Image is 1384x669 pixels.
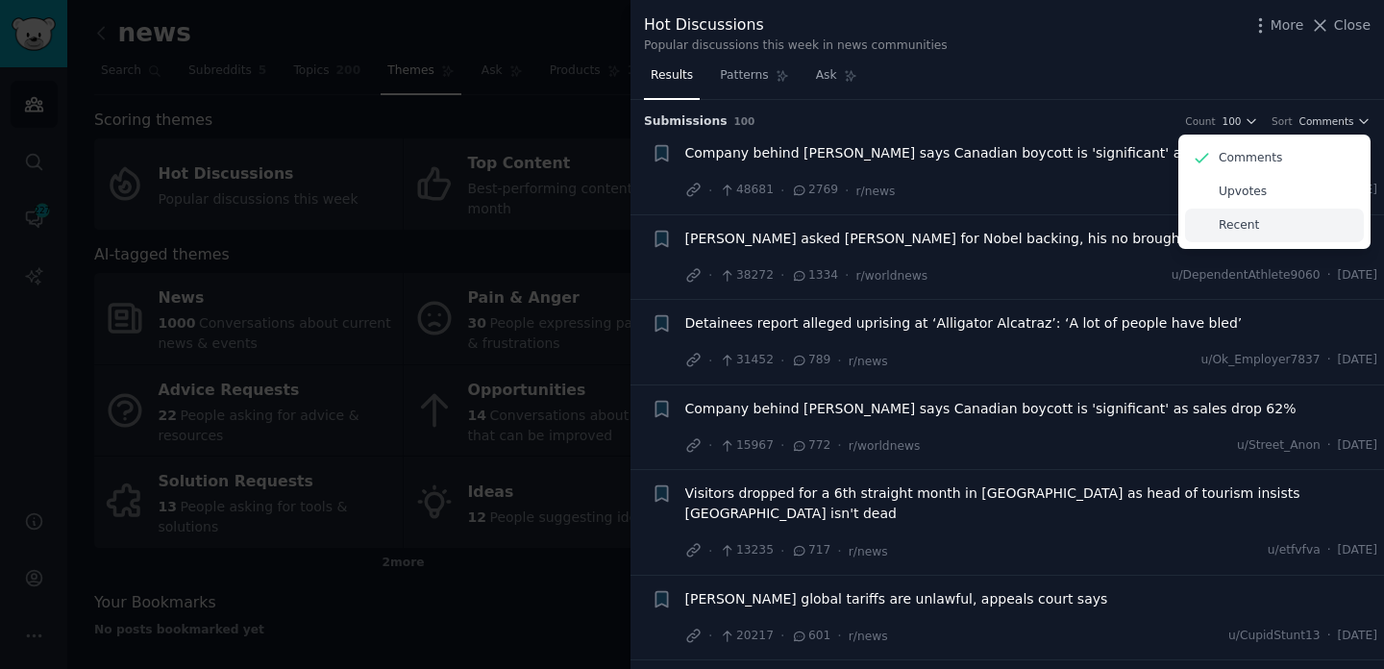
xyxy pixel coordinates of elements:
span: [DATE] [1338,628,1377,645]
span: r/worldnews [856,269,928,283]
span: Comments [1299,114,1354,128]
a: Results [644,61,700,100]
span: · [780,265,784,285]
a: Patterns [713,61,795,100]
span: 100 [734,115,755,127]
div: Sort [1272,114,1293,128]
span: 601 [791,628,830,645]
span: u/Ok_Employer7837 [1201,352,1321,369]
button: More [1250,15,1304,36]
a: [PERSON_NAME] asked [PERSON_NAME] for Nobel backing, his no brought 50% tariffs [685,229,1263,249]
span: Results [651,67,693,85]
span: · [1327,437,1331,455]
span: 789 [791,352,830,369]
span: r/news [849,630,888,643]
span: Patterns [720,67,768,85]
span: 38272 [719,267,773,285]
span: · [708,541,712,561]
span: r/news [849,355,888,368]
div: Hot Discussions [644,13,948,37]
span: u/etfvfva [1268,542,1321,559]
span: Ask [816,67,837,85]
span: 48681 [719,182,773,199]
p: Recent [1219,217,1259,235]
p: Upvotes [1219,184,1267,201]
span: · [1327,542,1331,559]
button: 100 [1223,114,1259,128]
span: 31452 [719,352,773,369]
span: · [845,181,849,201]
span: [DATE] [1338,352,1377,369]
span: · [837,626,841,646]
span: 20217 [719,628,773,645]
p: Comments [1219,150,1282,167]
span: 772 [791,437,830,455]
span: · [845,265,849,285]
span: u/CupidStunt13 [1228,628,1321,645]
span: 100 [1223,114,1242,128]
span: · [780,351,784,371]
span: 2769 [791,182,838,199]
span: u/DependentAthlete9060 [1172,267,1321,285]
span: r/news [856,185,896,198]
div: Popular discussions this week in news communities [644,37,948,55]
span: 15967 [719,437,773,455]
span: More [1271,15,1304,36]
span: · [837,351,841,371]
span: · [837,435,841,456]
span: r/news [849,545,888,558]
a: Ask [809,61,864,100]
span: · [708,435,712,456]
span: · [708,626,712,646]
a: Company behind [PERSON_NAME] says Canadian boycott is 'significant' as sales drop 62% [685,399,1297,419]
span: u/Street_Anon [1237,437,1321,455]
span: · [1327,267,1331,285]
span: [DATE] [1338,267,1377,285]
a: [PERSON_NAME] global tariffs are unlawful, appeals court says [685,589,1108,609]
span: Close [1334,15,1371,36]
span: · [780,626,784,646]
button: Close [1310,15,1371,36]
a: Company behind [PERSON_NAME] says Canadian boycott is 'significant' as sales drop 62% [685,143,1297,163]
span: · [780,541,784,561]
a: Detainees report alleged uprising at ‘Alligator Alcatraz’: ‘A lot of people have bled’ [685,313,1243,334]
span: 717 [791,542,830,559]
span: [DATE] [1338,542,1377,559]
span: · [708,181,712,201]
span: · [780,435,784,456]
div: Count [1185,114,1215,128]
span: · [780,181,784,201]
span: 1334 [791,267,838,285]
span: · [708,265,712,285]
a: Visitors dropped for a 6th straight month in [GEOGRAPHIC_DATA] as head of tourism insists [GEOGRA... [685,483,1378,524]
span: r/worldnews [849,439,921,453]
span: · [708,351,712,371]
span: [DATE] [1338,437,1377,455]
span: · [1327,352,1331,369]
span: 13235 [719,542,773,559]
span: · [1327,628,1331,645]
button: Comments [1299,114,1371,128]
span: Submission s [644,113,728,131]
span: · [837,541,841,561]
